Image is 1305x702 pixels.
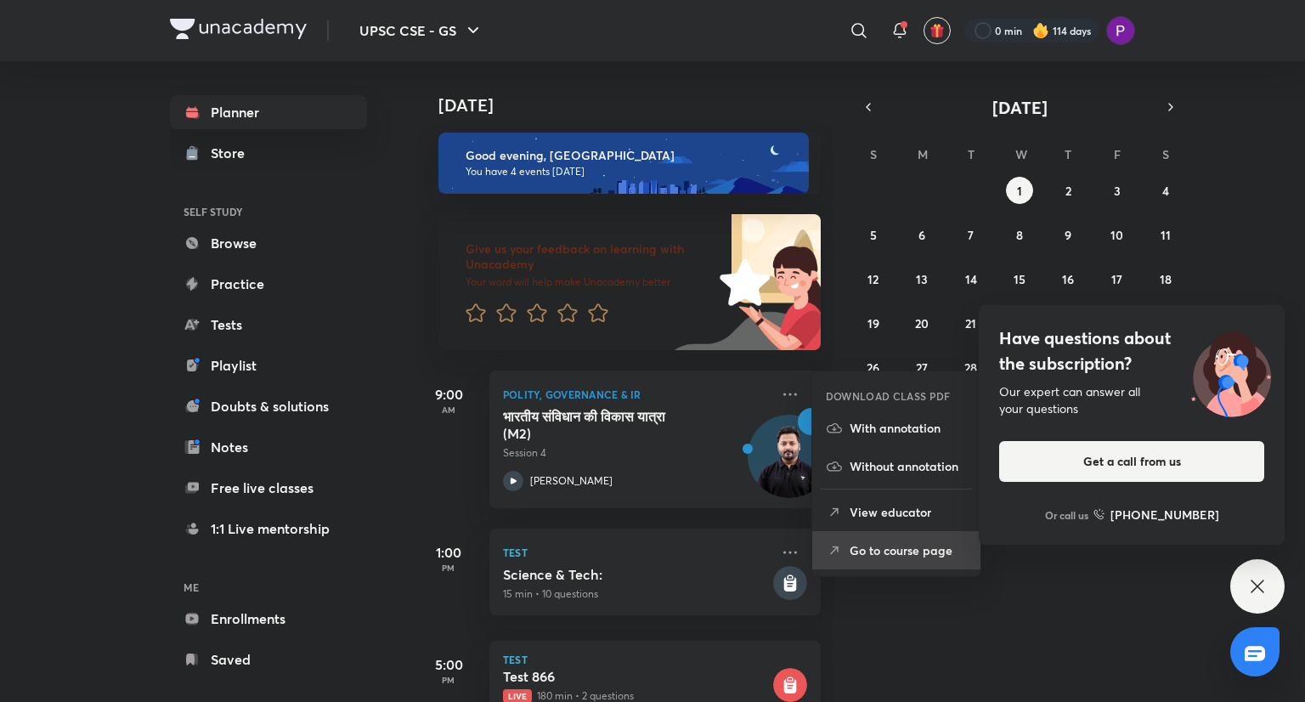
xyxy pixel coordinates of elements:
p: 15 min • 10 questions [503,586,770,602]
div: Our expert can answer all your questions [999,383,1264,417]
button: October 13, 2025 [908,265,935,292]
p: Your word will help make Unacademy better [466,275,714,289]
button: October 9, 2025 [1054,221,1082,248]
a: Saved [170,643,367,677]
button: October 8, 2025 [1006,221,1033,248]
abbr: October 13, 2025 [916,271,928,287]
button: October 2, 2025 [1054,177,1082,204]
abbr: Sunday [870,146,877,162]
p: Go to course page [850,541,967,559]
abbr: October 11, 2025 [1161,227,1171,243]
abbr: October 10, 2025 [1110,227,1123,243]
abbr: October 20, 2025 [915,315,929,331]
p: PM [415,563,483,573]
abbr: Friday [1114,146,1121,162]
abbr: Tuesday [968,146,975,162]
p: Session 4 [503,445,770,461]
img: avatar [929,23,945,38]
button: October 18, 2025 [1152,265,1179,292]
h5: 1:00 [415,542,483,563]
h5: भारतीय संविधान की विकास यात्रा (M2) [503,408,715,442]
button: UPSC CSE - GS [349,14,494,48]
abbr: October 15, 2025 [1014,271,1025,287]
a: Practice [170,267,367,301]
a: Store [170,136,367,170]
button: avatar [924,17,951,44]
h4: [DATE] [438,95,838,116]
h6: Good evening, [GEOGRAPHIC_DATA] [466,148,794,163]
button: October 5, 2025 [860,221,887,248]
h4: Have questions about the subscription? [999,326,1264,376]
a: Enrollments [170,602,367,636]
abbr: October 8, 2025 [1016,227,1023,243]
button: October 16, 2025 [1054,265,1082,292]
button: October 14, 2025 [958,265,985,292]
p: You have 4 events [DATE] [466,165,794,178]
abbr: October 1, 2025 [1017,183,1022,199]
abbr: Monday [918,146,928,162]
img: Preeti Pandey [1106,16,1135,45]
h6: Give us your feedback on learning with Unacademy [466,241,714,272]
a: Free live classes [170,471,367,505]
p: [PERSON_NAME] [530,473,613,489]
abbr: October 21, 2025 [965,315,976,331]
h5: Test 866 [503,668,770,685]
p: Polity, Governance & IR [503,384,770,405]
h6: SELF STUDY [170,197,367,226]
a: [PHONE_NUMBER] [1093,506,1219,524]
abbr: October 27, 2025 [916,359,928,376]
abbr: Wednesday [1015,146,1027,162]
abbr: October 4, 2025 [1162,183,1169,199]
h6: DOWNLOAD CLASS PDF [826,388,951,404]
button: October 15, 2025 [1006,265,1033,292]
button: October 1, 2025 [1006,177,1033,204]
button: October 19, 2025 [860,309,887,337]
abbr: October 9, 2025 [1065,227,1071,243]
h5: 9:00 [415,384,483,405]
p: Test [503,654,807,665]
abbr: Thursday [1065,146,1071,162]
p: PM [415,675,483,685]
a: 1:1 Live mentorship [170,512,367,546]
a: Tests [170,308,367,342]
p: Without annotation [850,457,967,475]
h6: ME [170,573,367,602]
button: Get a call from us [999,441,1264,482]
abbr: October 18, 2025 [1160,271,1172,287]
h5: 5:00 [415,654,483,675]
a: Doubts & solutions [170,389,367,423]
button: October 20, 2025 [908,309,935,337]
button: October 26, 2025 [860,354,887,381]
abbr: October 26, 2025 [867,359,879,376]
button: October 3, 2025 [1104,177,1131,204]
button: October 6, 2025 [908,221,935,248]
h6: [PHONE_NUMBER] [1110,506,1219,524]
abbr: October 12, 2025 [867,271,878,287]
abbr: October 19, 2025 [867,315,879,331]
abbr: October 7, 2025 [968,227,974,243]
button: October 11, 2025 [1152,221,1179,248]
abbr: Saturday [1162,146,1169,162]
img: streak [1032,22,1049,39]
button: October 21, 2025 [958,309,985,337]
a: Browse [170,226,367,260]
img: Avatar [749,424,830,506]
abbr: October 2, 2025 [1065,183,1071,199]
a: Company Logo [170,19,307,43]
a: Notes [170,430,367,464]
p: View educator [850,503,967,521]
button: October 28, 2025 [958,354,985,381]
abbr: October 3, 2025 [1114,183,1121,199]
span: [DATE] [992,96,1048,119]
button: October 7, 2025 [958,221,985,248]
abbr: October 17, 2025 [1111,271,1122,287]
p: Test [503,542,770,563]
button: October 10, 2025 [1104,221,1131,248]
img: feedback_image [662,214,821,350]
a: Planner [170,95,367,129]
abbr: October 5, 2025 [870,227,877,243]
img: ttu_illustration_new.svg [1178,326,1285,417]
button: [DATE] [880,95,1159,119]
button: October 12, 2025 [860,265,887,292]
button: October 17, 2025 [1104,265,1131,292]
